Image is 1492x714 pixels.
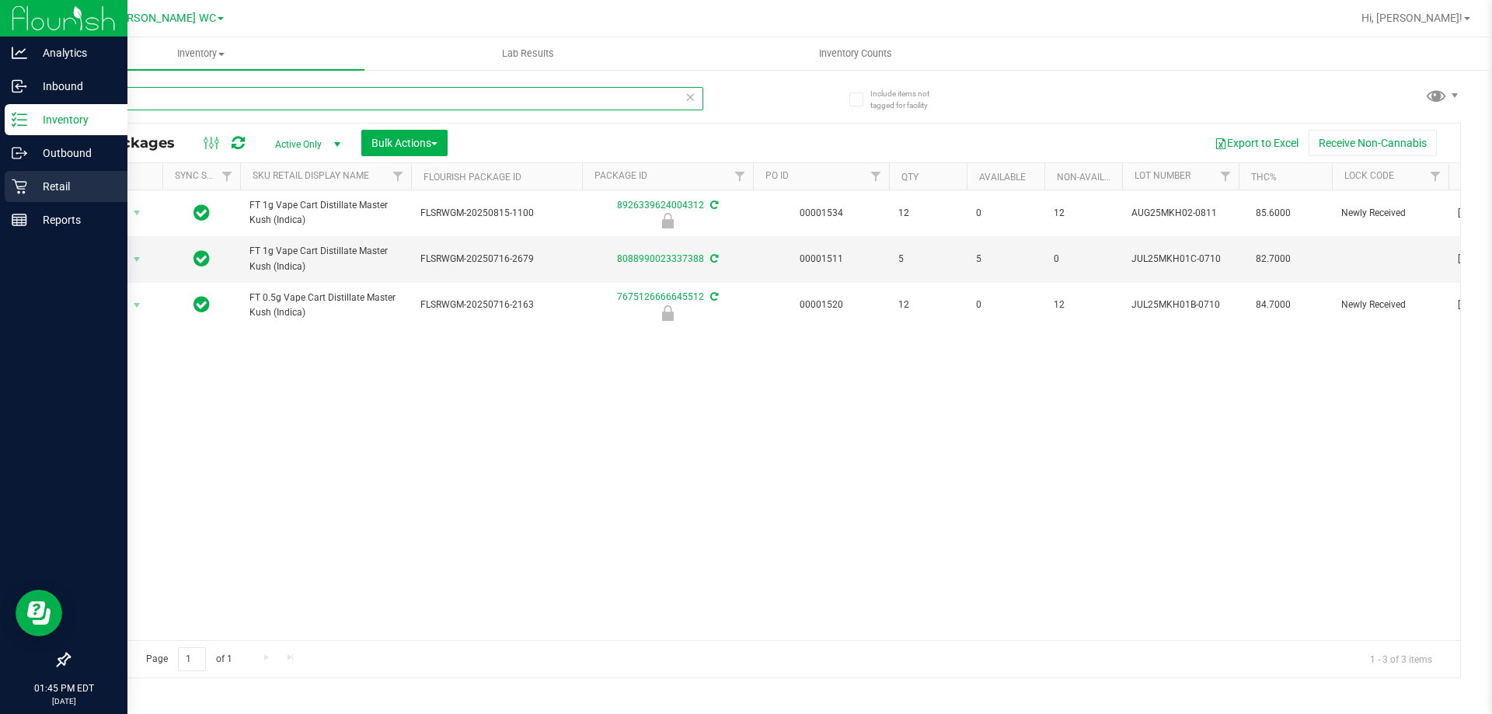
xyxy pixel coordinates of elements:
a: 8926339624004312 [617,200,704,211]
inline-svg: Inventory [12,112,27,127]
input: Search Package ID, Item Name, SKU, Lot or Part Number... [68,87,703,110]
span: select [127,294,147,316]
button: Receive Non-Cannabis [1309,130,1437,156]
input: 1 [178,647,206,671]
span: 0 [1054,252,1113,266]
span: 84.7000 [1248,294,1299,316]
iframe: Resource center [16,590,62,636]
span: FLSRWGM-20250716-2679 [420,252,573,266]
a: Sku Retail Display Name [253,170,369,181]
p: [DATE] [7,695,120,707]
p: Outbound [27,144,120,162]
a: 00001534 [800,207,843,218]
a: Package ID [594,170,647,181]
a: Lot Number [1135,170,1190,181]
span: FLSRWGM-20250716-2163 [420,298,573,312]
a: Available [979,172,1026,183]
span: JUL25MKH01B-0710 [1131,298,1229,312]
inline-svg: Reports [12,212,27,228]
p: Retail [27,177,120,196]
span: select [127,202,147,224]
a: Filter [1213,163,1239,190]
span: Hi, [PERSON_NAME]! [1361,12,1462,24]
a: Inventory Counts [692,37,1019,70]
a: Lab Results [364,37,692,70]
span: Inventory Counts [798,47,913,61]
span: Page of 1 [133,647,245,671]
a: Qty [901,172,919,183]
p: Inbound [27,77,120,96]
a: THC% [1251,172,1277,183]
a: Non-Available [1057,172,1126,183]
a: Filter [727,163,753,190]
span: Lab Results [481,47,575,61]
a: Filter [863,163,889,190]
a: 7675126666645512 [617,291,704,302]
span: In Sync [193,248,210,270]
span: Clear [685,87,695,107]
button: Export to Excel [1204,130,1309,156]
span: 1 - 3 of 3 items [1358,647,1445,670]
a: Flourish Package ID [424,172,521,183]
inline-svg: Retail [12,179,27,194]
a: Filter [1423,163,1448,190]
button: Bulk Actions [361,130,448,156]
span: Sync from Compliance System [708,291,718,302]
a: 00001520 [800,299,843,310]
span: select [127,249,147,270]
a: 8088990023337388 [617,253,704,264]
span: Inventory [37,47,364,61]
a: Sync Status [175,170,235,181]
span: 82.7000 [1248,248,1299,270]
div: Newly Received [580,305,755,321]
span: 0 [976,298,1035,312]
span: 85.6000 [1248,202,1299,225]
inline-svg: Outbound [12,145,27,161]
span: FT 0.5g Vape Cart Distillate Master Kush (Indica) [249,291,402,320]
span: JUL25MKH01C-0710 [1131,252,1229,266]
span: In Sync [193,202,210,224]
span: FLSRWGM-20250815-1100 [420,206,573,221]
span: 12 [1054,206,1113,221]
span: FT 1g Vape Cart Distillate Master Kush (Indica) [249,198,402,228]
inline-svg: Analytics [12,45,27,61]
span: AUG25MKH02-0811 [1131,206,1229,221]
span: Sync from Compliance System [708,253,718,264]
a: Filter [214,163,240,190]
span: Sync from Compliance System [708,200,718,211]
a: Inventory [37,37,364,70]
a: Lock Code [1344,170,1394,181]
span: St. [PERSON_NAME] WC [93,12,216,25]
span: 5 [898,252,957,266]
p: 01:45 PM EDT [7,681,120,695]
span: 12 [898,206,957,221]
p: Inventory [27,110,120,129]
span: Include items not tagged for facility [870,88,948,111]
p: Reports [27,211,120,229]
span: Bulk Actions [371,137,437,149]
p: Analytics [27,44,120,62]
div: Newly Received [580,213,755,228]
span: In Sync [193,294,210,315]
span: FT 1g Vape Cart Distillate Master Kush (Indica) [249,244,402,273]
span: 12 [898,298,957,312]
span: Newly Received [1341,206,1439,221]
span: All Packages [81,134,190,152]
a: Filter [385,163,411,190]
a: PO ID [765,170,789,181]
a: 00001511 [800,253,843,264]
inline-svg: Inbound [12,78,27,94]
span: 5 [976,252,1035,266]
span: 0 [976,206,1035,221]
span: 12 [1054,298,1113,312]
span: Newly Received [1341,298,1439,312]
